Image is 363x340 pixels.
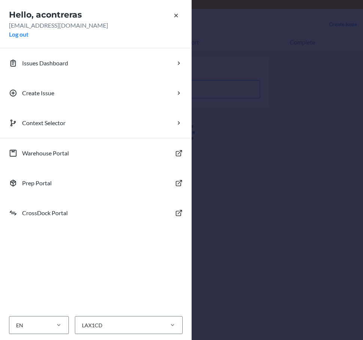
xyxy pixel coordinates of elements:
[22,179,52,188] p: Prep Portal
[16,321,23,329] div: EN
[9,21,183,30] p: [EMAIL_ADDRESS][DOMAIN_NAME]
[22,89,54,98] p: Create Issue
[22,118,65,127] p: Context Selector
[15,321,16,329] input: EN
[22,208,68,217] p: CrossDock Portal
[82,321,103,329] div: LAX1CD
[9,9,183,21] h2: Hello, acontreras
[22,59,68,68] p: Issues Dashboard
[9,30,28,39] button: Log out
[81,321,82,329] input: LAX1CD
[22,149,69,158] p: Warehouse Portal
